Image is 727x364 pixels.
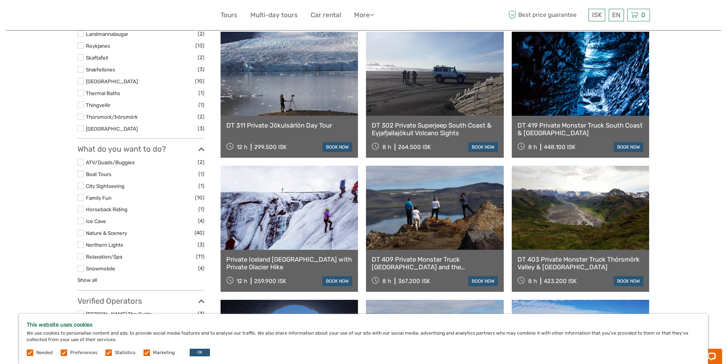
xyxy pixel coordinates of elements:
a: DT 302 Private Superjeep South Coast & Eyjafjallajökull Volcano Sights [372,121,498,137]
span: 12 h [237,278,247,285]
a: Horseback Riding [86,206,127,212]
h5: This website uses cookies [27,322,700,328]
span: (1) [198,89,205,97]
a: Ice Cave [86,218,106,224]
div: 448.100 ISK [544,144,575,150]
span: (3) [198,240,205,249]
span: 0 [640,11,646,19]
div: 367.200 ISK [398,278,430,285]
span: (2) [198,112,205,121]
span: (40) [195,228,205,237]
a: Thermal Baths [86,90,120,96]
span: 8 h [382,278,391,285]
span: (10) [195,193,205,202]
a: book now [614,276,643,286]
button: Open LiveChat chat widget [88,12,97,21]
a: [GEOGRAPHIC_DATA] [86,126,138,132]
span: (1) [198,181,205,190]
div: 299.500 ISK [254,144,287,150]
a: Private Iceland [GEOGRAPHIC_DATA] with Private Glacier Hike [226,256,353,271]
a: Reykjanes [86,43,110,49]
label: Needed [36,349,53,356]
span: (4) [198,264,205,273]
div: 259.900 ISK [254,278,286,285]
a: Multi-day tours [250,10,298,21]
a: Show all [77,277,97,283]
a: Northern Lights [86,242,123,248]
div: 423.200 ISK [544,278,577,285]
span: Best price guarantee [507,9,587,21]
span: (3) [198,65,205,74]
a: More [354,10,374,21]
a: book now [322,276,352,286]
span: (1) [198,100,205,109]
label: Marketing [153,349,175,356]
a: Thorsmork/Þórsmörk [86,114,138,120]
a: Snæfellsnes [86,66,115,73]
span: 8 h [382,144,391,150]
span: 8 h [528,144,537,150]
a: Skaftafell [86,55,108,61]
a: Relaxation/Spa [86,254,122,260]
a: Family Fun [86,195,111,201]
a: book now [322,142,352,152]
a: Car rental [311,10,341,21]
h3: What do you want to do? [77,144,205,154]
a: ATV/Quads/Buggies [86,159,135,165]
a: DT 419 Private Monster Truck South Coast & [GEOGRAPHIC_DATA] [517,121,644,137]
h3: Verified Operators [77,296,205,306]
a: DT 409 Private Monster Truck [GEOGRAPHIC_DATA] and the [GEOGRAPHIC_DATA] [372,256,498,271]
a: Nature & Scenery [86,230,127,236]
a: book now [468,142,498,152]
span: (1) [198,205,205,214]
a: Thingvellir [86,102,110,108]
a: book now [468,276,498,286]
span: (2) [198,53,205,62]
label: Statistics [115,349,135,356]
span: (13) [195,41,205,50]
a: Boat Tours [86,171,111,177]
a: Tours [221,10,237,21]
a: Snowmobile [86,265,115,272]
span: (1) [198,170,205,178]
a: [PERSON_NAME] The Guide [86,311,152,317]
a: book now [614,142,643,152]
span: (2) [198,29,205,38]
span: ISK [592,11,602,19]
div: We use cookies to personalise content and ads, to provide social media features and to analyse ou... [19,314,708,364]
a: DT 403 Private Monster Truck Thórsmörk Valley & [GEOGRAPHIC_DATA] [517,256,644,271]
img: 632-1a1f61c2-ab70-46c5-a88f-57c82c74ba0d_logo_small.jpg [77,6,116,24]
a: [GEOGRAPHIC_DATA] [86,78,138,84]
a: DT 311 Private Jökulsárlón Day Tour [226,121,353,129]
div: EN [609,9,624,21]
span: 12 h [237,144,247,150]
span: (10) [195,77,205,86]
label: Preferences [70,349,97,356]
span: (3) [198,124,205,133]
div: 264.500 ISK [398,144,431,150]
span: (3) [198,309,205,318]
button: OK [190,349,210,356]
span: (4) [198,217,205,225]
span: (11) [196,252,205,261]
span: (2) [198,158,205,167]
a: Landmannalaugar [86,31,128,37]
a: City Sightseeing [86,183,124,189]
span: 8 h [528,278,537,285]
p: Chat now [11,13,86,19]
